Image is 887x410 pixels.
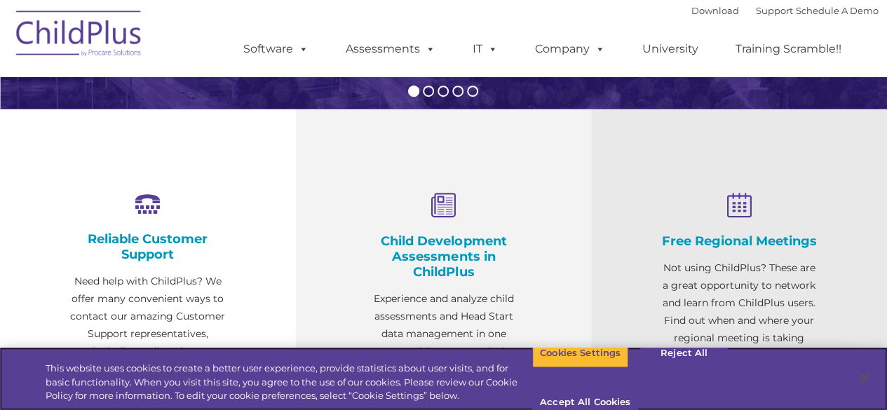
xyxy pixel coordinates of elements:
[70,273,226,395] p: Need help with ChildPlus? We offer many convenient ways to contact our amazing Customer Support r...
[459,35,512,63] a: IT
[628,35,712,63] a: University
[532,339,628,368] button: Cookies Settings
[796,5,879,16] a: Schedule A Demo
[195,93,238,103] span: Last name
[661,233,817,249] h4: Free Regional Meetings
[195,150,255,160] span: Phone number
[756,5,793,16] a: Support
[849,362,880,393] button: Close
[521,35,619,63] a: Company
[9,1,149,71] img: ChildPlus by Procare Solutions
[366,290,522,395] p: Experience and analyze child assessments and Head Start data management in one system with zero c...
[691,5,739,16] a: Download
[722,35,855,63] a: Training Scramble!!
[70,231,226,262] h4: Reliable Customer Support
[46,362,532,403] div: This website uses cookies to create a better user experience, provide statistics about user visit...
[229,35,323,63] a: Software
[332,35,449,63] a: Assessments
[640,339,728,368] button: Reject All
[661,259,817,364] p: Not using ChildPlus? These are a great opportunity to network and learn from ChildPlus users. Fin...
[691,5,879,16] font: |
[366,233,522,280] h4: Child Development Assessments in ChildPlus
